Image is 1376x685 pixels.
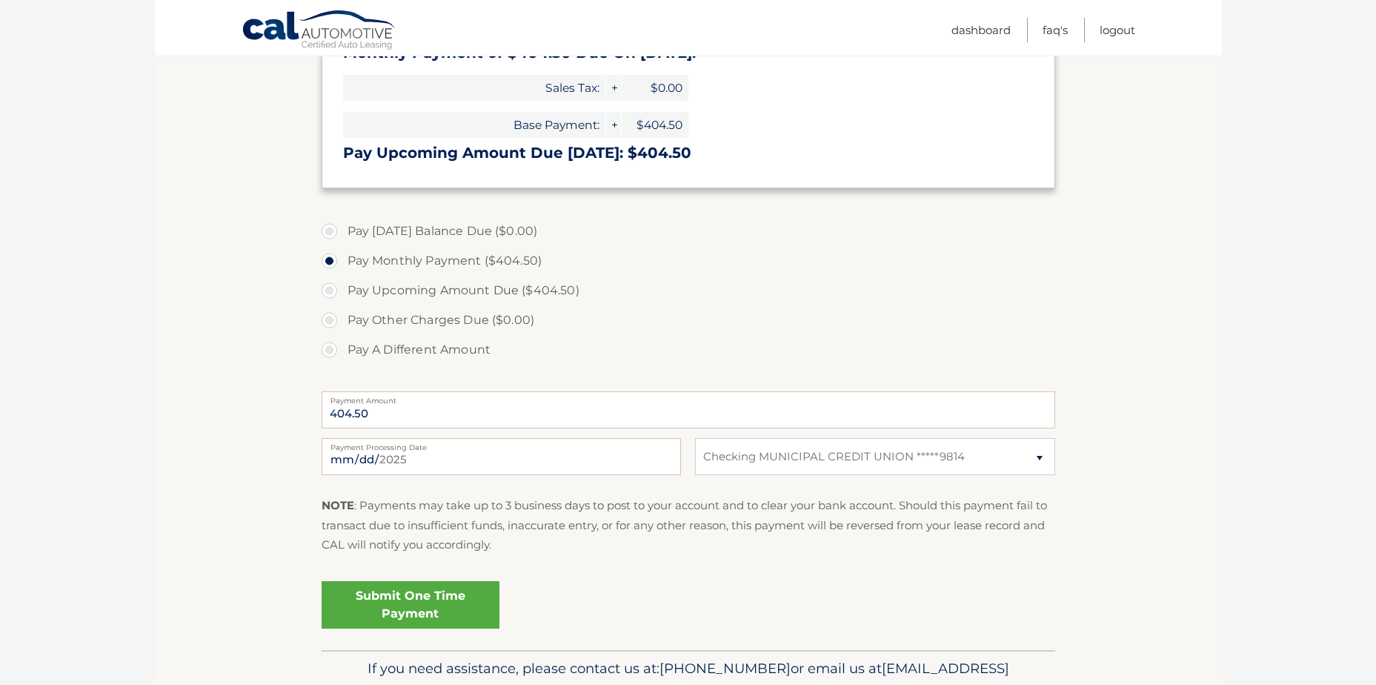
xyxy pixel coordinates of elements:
label: Payment Amount [322,391,1055,403]
span: + [606,112,621,138]
a: Cal Automotive [242,10,397,53]
p: : Payments may take up to 3 business days to post to your account and to clear your bank account.... [322,496,1055,555]
span: Base Payment: [343,112,605,138]
label: Payment Processing Date [322,438,681,450]
input: Payment Amount [322,391,1055,428]
label: Pay [DATE] Balance Due ($0.00) [322,216,1055,246]
a: FAQ's [1043,18,1068,42]
label: Pay Upcoming Amount Due ($404.50) [322,276,1055,305]
input: Payment Date [322,438,681,475]
a: Logout [1100,18,1135,42]
span: $404.50 [622,112,688,138]
h3: Pay Upcoming Amount Due [DATE]: $404.50 [343,144,1034,162]
a: Dashboard [951,18,1011,42]
strong: NOTE [322,498,354,512]
span: $0.00 [622,75,688,101]
span: Sales Tax: [343,75,605,101]
a: Submit One Time Payment [322,581,499,629]
span: + [606,75,621,101]
span: [PHONE_NUMBER] [659,660,791,677]
label: Pay Monthly Payment ($404.50) [322,246,1055,276]
label: Pay A Different Amount [322,335,1055,365]
label: Pay Other Charges Due ($0.00) [322,305,1055,335]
